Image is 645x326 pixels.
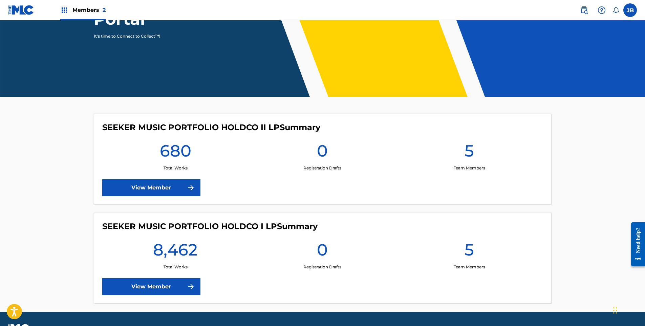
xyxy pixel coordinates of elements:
h1: 8,462 [153,240,198,264]
h4: SEEKER MUSIC PORTFOLIO HOLDCO II LP [102,122,320,133]
a: View Member [102,179,200,196]
h1: 5 [465,240,474,264]
h1: 0 [317,141,328,165]
p: Registration Drafts [303,165,341,171]
p: Team Members [454,165,485,171]
img: f7272a7cc735f4ea7f67.svg [187,283,195,291]
h1: 5 [465,141,474,165]
h4: SEEKER MUSIC PORTFOLIO HOLDCO I LP [102,221,318,231]
p: Registration Drafts [303,264,341,270]
span: Members [72,6,106,14]
p: Total Works [164,264,188,270]
img: search [580,6,588,14]
p: It's time to Connect to Collect™! [94,33,211,39]
img: f7272a7cc735f4ea7f67.svg [187,184,195,192]
img: help [598,6,606,14]
iframe: Resource Center [626,217,645,271]
div: Notifications [612,7,619,14]
iframe: Chat Widget [611,293,645,326]
p: Team Members [454,264,485,270]
a: View Member [102,278,200,295]
p: Total Works [164,165,188,171]
span: 2 [103,7,106,13]
img: MLC Logo [8,5,34,15]
div: User Menu [623,3,637,17]
div: Help [595,3,608,17]
img: Top Rightsholders [60,6,68,14]
a: Public Search [577,3,591,17]
h1: 680 [160,141,191,165]
h1: 0 [317,240,328,264]
div: Drag [613,300,617,321]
